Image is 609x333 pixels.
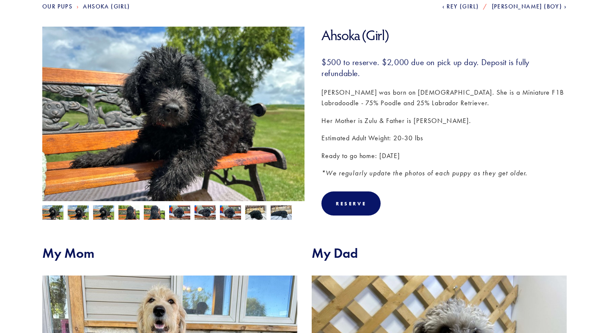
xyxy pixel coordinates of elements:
h2: My Dad [312,245,567,261]
em: *We regularly update the photos of each puppy as they get older. [321,169,527,177]
img: Ahsoka 1.jpg [245,205,266,221]
a: Rey (Girl) [442,3,479,10]
img: Ahsoka 4.jpg [195,205,216,221]
div: Reserve [336,200,366,207]
p: Her Mother is Zulu & Father is [PERSON_NAME]. [321,115,567,126]
img: Ahsoka 7.jpg [118,205,140,221]
h2: My Mom [42,245,297,261]
p: Estimated Adult Weight: 20-30 lbs [321,133,567,144]
img: Ahsoka 8.jpg [42,205,63,221]
img: Ahsoka 5.jpg [220,205,241,221]
img: Ahsoka 3.jpg [169,205,190,221]
span: [PERSON_NAME] (Boy) [492,3,562,10]
a: Ahsoka (Girl) [83,3,130,10]
img: Ahsoka 10.jpg [68,205,89,221]
p: Ready to go home: [DATE] [321,150,567,161]
img: Ahsoka 6.jpg [144,205,165,221]
div: Reserve [321,191,381,216]
img: Ahsoka 2.jpg [271,205,292,221]
h1: Ahsoka (Girl) [321,27,567,44]
img: Ahsoka 9.jpg [93,205,114,221]
p: [PERSON_NAME] was born on [DEMOGRAPHIC_DATA]. She is a Miniature F1B Labradoodle - 75% Poodle and... [321,87,567,109]
span: Rey (Girl) [447,3,479,10]
h3: $500 to reserve. $2,000 due on pick up day. Deposit is fully refundable. [321,57,567,79]
a: [PERSON_NAME] (Boy) [492,3,567,10]
img: Ahsoka 8.jpg [42,27,304,223]
a: Our Pups [42,3,72,10]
